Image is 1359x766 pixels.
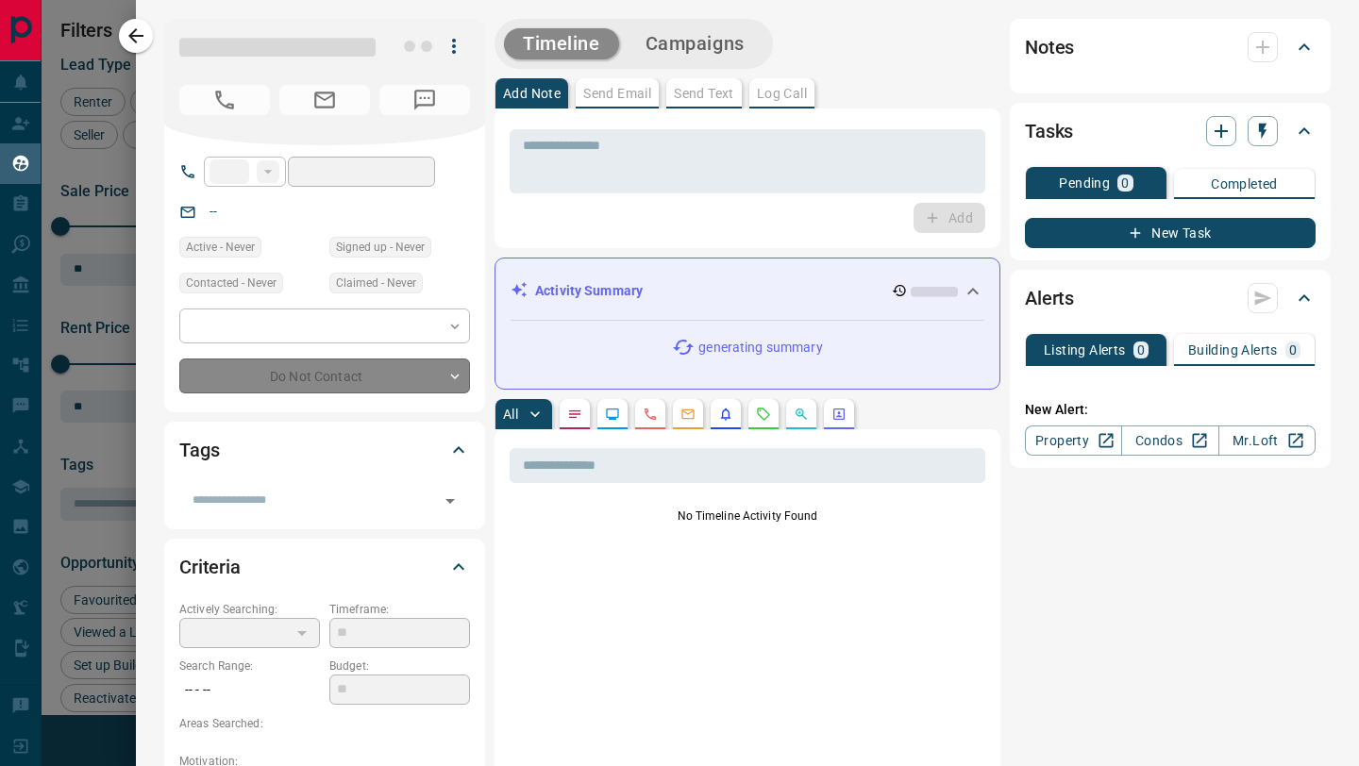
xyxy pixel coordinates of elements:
p: Areas Searched: [179,715,470,732]
span: No Number [179,85,270,115]
p: Budget: [329,658,470,674]
p: Timeframe: [329,601,470,618]
p: Search Range: [179,658,320,674]
svg: Calls [643,407,658,422]
p: Listing Alerts [1044,343,1126,357]
p: Completed [1211,177,1278,191]
svg: Emails [680,407,696,422]
div: Notes [1025,25,1316,70]
button: Timeline [504,28,619,59]
h2: Criteria [179,552,241,582]
button: New Task [1025,218,1316,248]
p: 0 [1137,343,1145,357]
div: Tasks [1025,108,1316,154]
p: No Timeline Activity Found [510,508,985,525]
p: 0 [1289,343,1297,357]
p: generating summary [698,338,822,358]
svg: Opportunities [794,407,809,422]
div: Activity Summary [511,274,984,308]
p: Add Note [503,87,561,100]
p: 0 [1121,176,1129,190]
h2: Tags [179,435,219,465]
svg: Notes [567,407,582,422]
h2: Tasks [1025,116,1073,146]
span: Signed up - Never [336,238,425,257]
div: Criteria [179,544,470,590]
svg: Listing Alerts [718,407,733,422]
button: Open [437,488,463,514]
p: New Alert: [1025,400,1316,420]
a: Mr.Loft [1218,425,1316,456]
span: Contacted - Never [186,274,277,292]
p: All [503,408,518,421]
span: Active - Never [186,238,255,257]
svg: Requests [756,407,771,422]
a: Condos [1121,425,1218,456]
p: -- - -- [179,674,320,706]
div: Do Not Contact [179,358,470,393]
span: No Email [279,85,370,115]
svg: Lead Browsing Activity [605,407,620,422]
p: Actively Searching: [179,601,320,618]
h2: Notes [1025,32,1074,62]
a: -- [210,204,217,219]
button: Campaigns [627,28,763,59]
span: No Number [379,85,470,115]
div: Alerts [1025,275,1316,321]
span: Claimed - Never [336,274,416,292]
p: Building Alerts [1188,343,1278,357]
a: Property [1025,425,1122,456]
div: Tags [179,427,470,473]
h2: Alerts [1025,283,1074,313]
p: Activity Summary [535,281,643,301]
svg: Agent Actions [831,407,847,422]
p: Pending [1059,176,1110,190]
